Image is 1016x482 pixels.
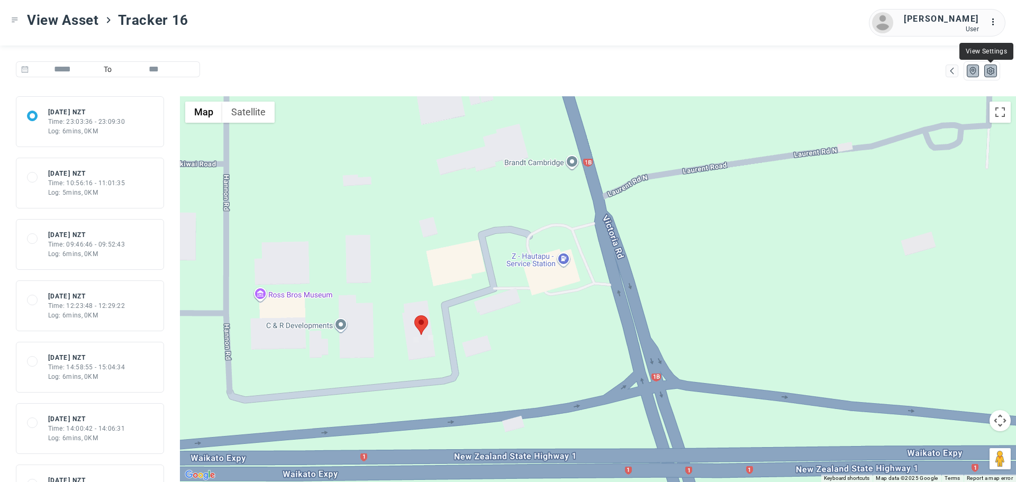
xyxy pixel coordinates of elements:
[48,292,125,301] div: [DATE] NZT
[945,475,960,481] a: Terms (opens in new tab)
[48,414,125,424] div: [DATE] NZT
[947,66,957,76] div: Map
[48,353,125,362] div: [DATE] NZT
[48,117,125,126] div: Time: 23:03:36 - 23:09:30
[904,13,979,25] div: [PERSON_NAME]
[185,102,222,123] button: Show street map
[27,11,99,30] span: View Asset
[48,169,125,178] div: [DATE] NZT
[48,311,125,320] div: Log: 6mins, 0KM
[824,475,869,482] button: Keyboard shortcuts
[48,188,125,197] div: Log: 5mins, 0KM
[48,433,125,443] div: Log: 6mins, 0KM
[990,102,1011,123] button: Toggle fullscreen view
[990,16,1002,29] div: :
[967,475,1013,481] a: Report a map error
[48,230,125,240] div: [DATE] NZT
[104,16,113,24] div: >
[966,48,1007,55] span: View Settings
[48,107,125,117] div: [DATE] NZT
[48,362,125,372] div: Time: 14:58:55 - 15:04:34
[222,102,275,123] button: Show satellite imagery
[990,448,1011,469] button: Drag Pegman onto the map to open Street View
[183,468,217,482] img: Google
[876,475,938,481] span: Map data ©2025 Google
[118,11,189,30] span: Tracker 16
[48,126,125,136] div: Log: 6mins, 0KM
[48,372,125,381] div: Log: 6mins, 0KM
[11,16,19,24] div: Toggle Menu
[990,16,1002,30] div: :
[986,66,995,76] div: List
[48,301,125,311] div: Time: 12:23:48 - 12:29:22
[872,12,893,33] img: avatar.png
[48,178,125,188] div: Time: 10:56:16 - 11:01:35
[48,240,125,249] div: Time: 09:46:46 - 09:52:43
[48,249,125,259] div: Log: 6mins, 0KM
[48,424,125,433] div: Time: 14:00:42 - 14:06:31
[904,25,979,33] div: User
[990,410,1011,431] button: Map camera controls
[96,61,120,77] span: To
[968,66,978,76] div: Map
[183,468,217,482] a: Open this area in Google Maps (opens a new window)
[990,18,1001,26] tspan: ...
